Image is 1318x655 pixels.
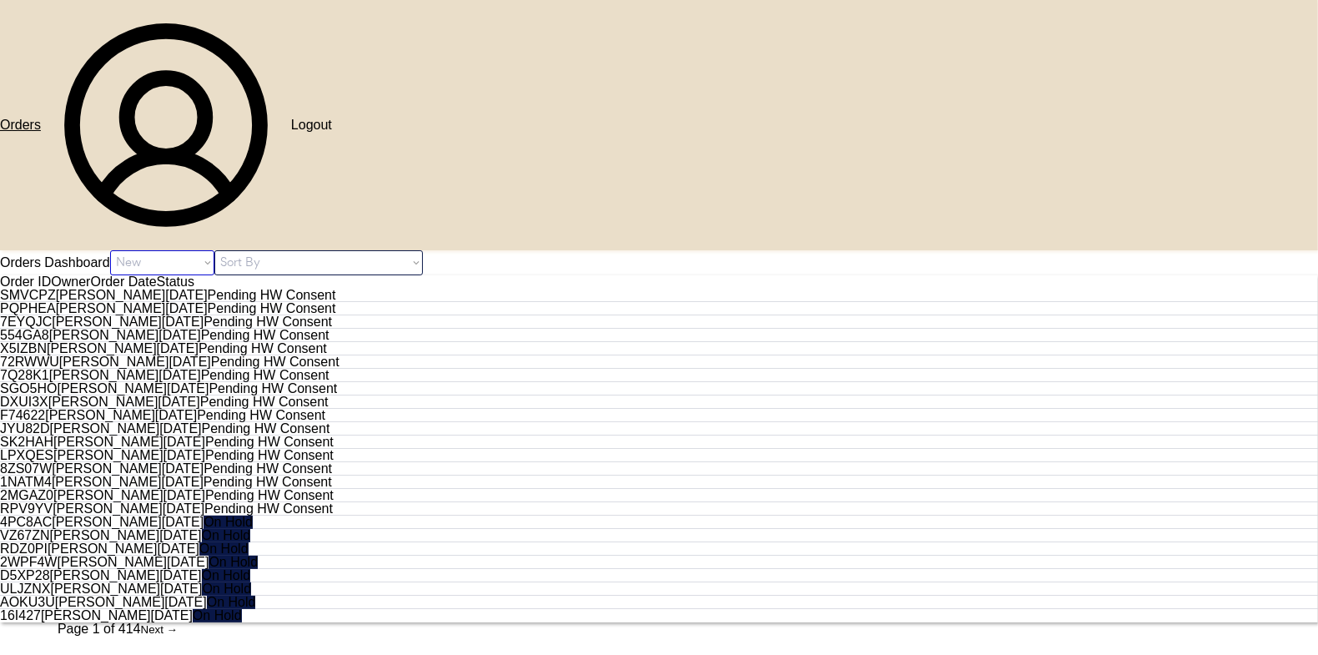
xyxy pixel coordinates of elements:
[50,582,160,596] div: [PERSON_NAME]
[56,289,166,302] div: [PERSON_NAME]
[50,529,160,542] div: [PERSON_NAME]
[151,609,193,622] div: [DATE]
[47,342,157,355] div: [PERSON_NAME]
[53,502,163,516] div: [PERSON_NAME]
[162,516,204,529] div: [DATE]
[204,502,333,516] div: Pending HW Consent
[157,342,199,355] div: [DATE]
[205,489,334,502] div: Pending HW Consent
[52,462,162,476] div: [PERSON_NAME]
[49,329,159,342] div: [PERSON_NAME]
[163,436,205,449] div: [DATE]
[202,529,251,542] div: On Hold
[204,462,332,476] div: Pending HW Consent
[157,275,194,289] div: Status
[167,556,209,569] div: [DATE]
[163,502,204,516] div: [DATE]
[155,409,197,422] div: [DATE]
[205,449,334,462] div: Pending HW Consent
[162,476,204,489] div: [DATE]
[167,382,209,396] div: [DATE]
[57,556,167,569] div: [PERSON_NAME]
[45,409,155,422] div: [PERSON_NAME]
[158,396,199,409] div: [DATE]
[209,556,258,569] div: On Hold
[51,275,90,289] div: Owner
[53,489,163,502] div: [PERSON_NAME]
[48,542,158,556] div: [PERSON_NAME]
[200,396,329,409] div: Pending HW Consent
[90,275,156,289] div: Order Date
[204,516,253,529] div: On Hold
[205,436,334,449] div: Pending HW Consent
[199,342,327,355] div: Pending HW Consent
[193,609,242,622] div: On Hold
[158,329,200,342] div: [DATE]
[56,302,166,315] div: [PERSON_NAME]
[57,382,167,396] div: [PERSON_NAME]
[160,582,202,596] div: [DATE]
[207,596,256,609] div: On Hold
[208,289,336,302] div: Pending HW Consent
[199,542,249,556] div: On Hold
[48,396,158,409] div: [PERSON_NAME]
[204,476,332,489] div: Pending HW Consent
[202,422,330,436] div: Pending HW Consent
[50,569,160,582] div: [PERSON_NAME]
[165,289,207,302] div: [DATE]
[201,329,329,342] div: Pending HW Consent
[162,462,204,476] div: [DATE]
[52,516,162,529] div: [PERSON_NAME]
[164,596,206,609] div: [DATE]
[50,422,160,436] div: [PERSON_NAME]
[163,449,205,462] div: [DATE]
[208,302,336,315] div: Pending HW Consent
[53,449,163,462] div: [PERSON_NAME]
[53,436,163,449] div: [PERSON_NAME]
[159,422,201,436] div: [DATE]
[211,355,340,369] div: Pending HW Consent
[58,622,141,636] div: Page 1 of 414
[59,355,169,369] div: [PERSON_NAME]
[52,315,162,329] div: [PERSON_NAME]
[55,596,165,609] div: [PERSON_NAME]
[169,355,210,369] div: [DATE]
[202,582,251,596] div: On Hold
[141,622,178,636] button: Next →
[204,315,332,329] div: Pending HW Consent
[291,118,332,132] div: Logout
[49,369,159,382] div: [PERSON_NAME]
[52,476,162,489] div: [PERSON_NAME]
[165,302,207,315] div: [DATE]
[41,609,151,622] div: [PERSON_NAME]
[159,529,201,542] div: [DATE]
[209,382,337,396] div: Pending HW Consent
[159,569,201,582] div: [DATE]
[158,369,200,382] div: [DATE]
[163,489,205,502] div: [DATE]
[202,569,251,582] div: On Hold
[158,542,199,556] div: [DATE]
[197,409,325,422] div: Pending HW Consent
[162,315,204,329] div: [DATE]
[201,369,329,382] div: Pending HW Consent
